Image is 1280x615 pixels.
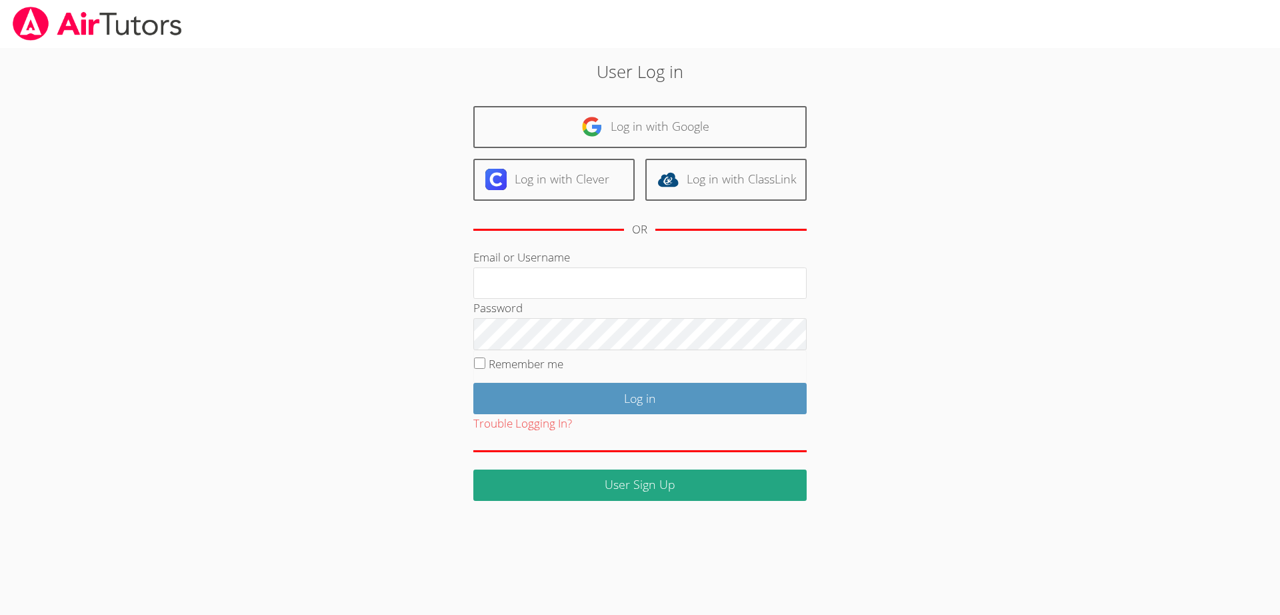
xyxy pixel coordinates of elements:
img: clever-logo-6eab21bc6e7a338710f1a6ff85c0baf02591cd810cc4098c63d3a4b26e2feb20.svg [485,169,507,190]
img: airtutors_banner-c4298cdbf04f3fff15de1276eac7730deb9818008684d7c2e4769d2f7ddbe033.png [11,7,183,41]
a: Log in with Clever [473,159,635,201]
label: Remember me [489,356,563,372]
label: Email or Username [473,249,570,265]
div: OR [632,220,647,239]
button: Trouble Logging In? [473,414,572,434]
img: classlink-logo-d6bb404cc1216ec64c9a2012d9dc4662098be43eaf13dc465df04b49fa7ab582.svg [657,169,679,190]
img: google-logo-50288ca7cdecda66e5e0955fdab243c47b7ad437acaf1139b6f446037453330a.svg [581,116,603,137]
a: Log in with Google [473,106,807,148]
a: Log in with ClassLink [645,159,807,201]
a: User Sign Up [473,470,807,501]
label: Password [473,300,523,316]
h2: User Log in [295,59,986,84]
input: Log in [473,383,807,414]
